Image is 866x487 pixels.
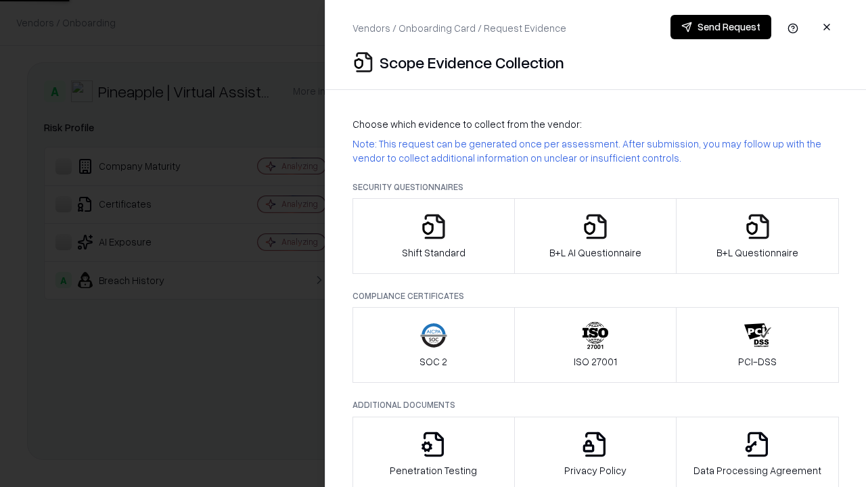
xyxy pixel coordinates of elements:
button: ISO 27001 [514,307,677,383]
p: Compliance Certificates [352,290,839,302]
p: Scope Evidence Collection [380,51,564,73]
button: Shift Standard [352,198,515,274]
button: B+L Questionnaire [676,198,839,274]
p: Penetration Testing [390,463,477,478]
p: Choose which evidence to collect from the vendor: [352,117,839,131]
button: SOC 2 [352,307,515,383]
p: PCI-DSS [738,354,777,369]
p: ISO 27001 [574,354,617,369]
p: Shift Standard [402,246,465,260]
button: B+L AI Questionnaire [514,198,677,274]
p: Privacy Policy [564,463,626,478]
p: Vendors / Onboarding Card / Request Evidence [352,21,566,35]
p: Security Questionnaires [352,181,839,193]
p: Additional Documents [352,399,839,411]
p: SOC 2 [419,354,447,369]
p: B+L Questionnaire [716,246,798,260]
button: PCI-DSS [676,307,839,383]
button: Send Request [670,15,771,39]
p: B+L AI Questionnaire [549,246,641,260]
p: Note: This request can be generated once per assessment. After submission, you may follow up with... [352,137,839,165]
p: Data Processing Agreement [693,463,821,478]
